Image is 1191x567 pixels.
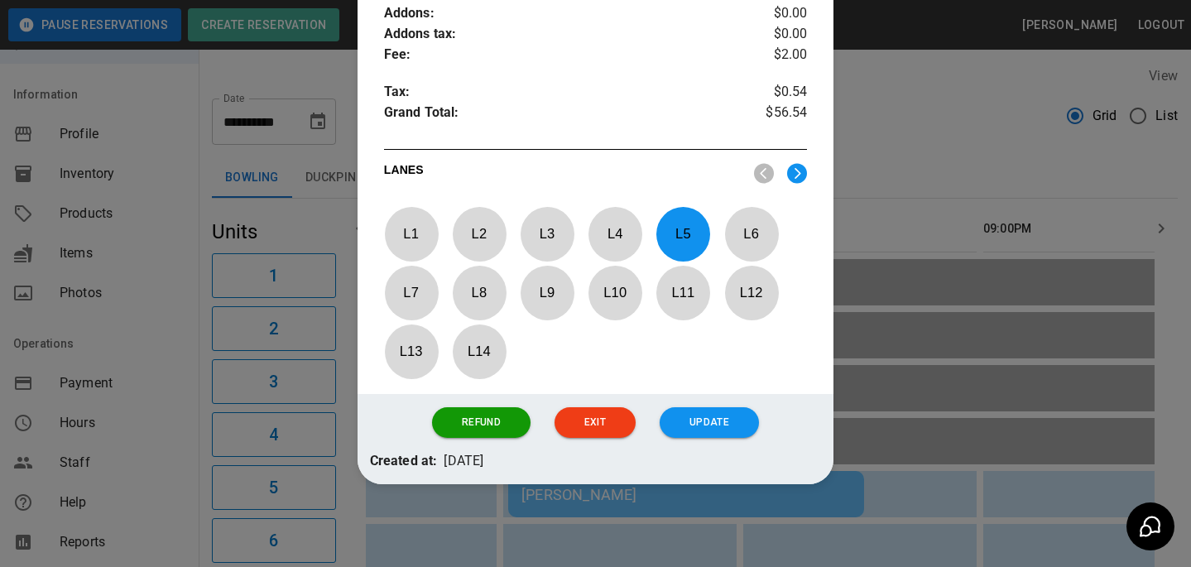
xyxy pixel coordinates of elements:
p: L 3 [520,214,574,253]
p: L 12 [724,273,779,312]
p: L 14 [452,332,507,371]
button: Update [660,407,759,438]
p: Created at: [370,451,438,472]
p: L 2 [452,214,507,253]
button: Exit [555,407,636,438]
p: [DATE] [444,451,483,472]
p: L 7 [384,273,439,312]
p: L 6 [724,214,779,253]
p: Grand Total : [384,103,737,127]
p: Addons tax : [384,24,737,45]
p: $56.54 [737,103,807,127]
p: LANES [384,161,742,185]
p: Tax : [384,82,737,103]
button: Refund [432,407,531,438]
p: L 9 [520,273,574,312]
p: L 10 [588,273,642,312]
p: L 11 [656,273,710,312]
img: nav_left.svg [754,163,774,184]
p: $0.54 [737,82,807,103]
p: L 4 [588,214,642,253]
p: $0.00 [737,3,807,24]
p: $2.00 [737,45,807,65]
p: L 1 [384,214,439,253]
p: L 13 [384,332,439,371]
p: Addons : [384,3,737,24]
p: $0.00 [737,24,807,45]
p: Fee : [384,45,737,65]
p: L 8 [452,273,507,312]
p: L 5 [656,214,710,253]
img: right.svg [787,163,807,184]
